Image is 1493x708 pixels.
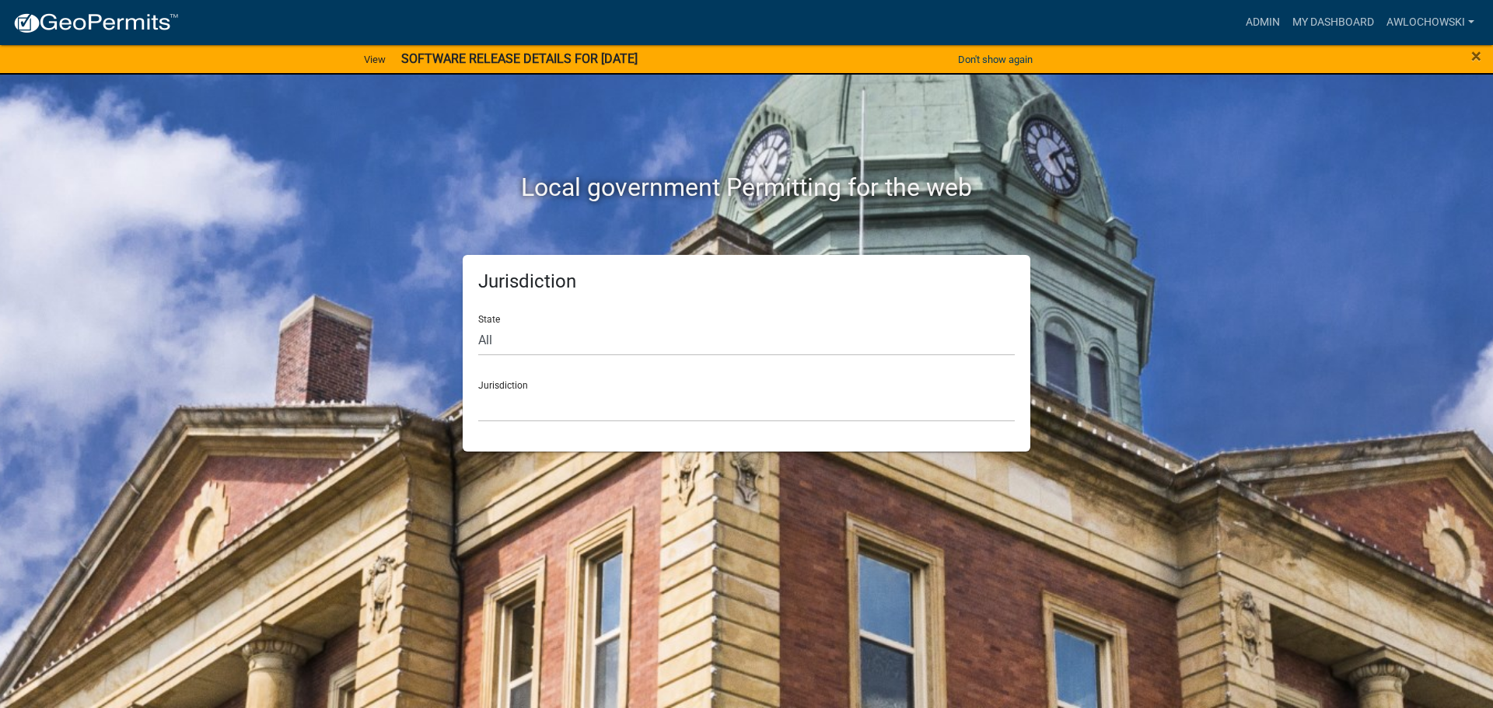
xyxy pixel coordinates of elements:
a: View [358,47,392,72]
h5: Jurisdiction [478,270,1015,293]
button: Don't show again [952,47,1039,72]
a: Admin [1240,8,1286,37]
a: My Dashboard [1286,8,1380,37]
a: awlochowski [1380,8,1481,37]
span: × [1471,45,1481,67]
button: Close [1471,47,1481,65]
strong: SOFTWARE RELEASE DETAILS FOR [DATE] [401,51,638,66]
h2: Local government Permitting for the web [315,173,1178,202]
